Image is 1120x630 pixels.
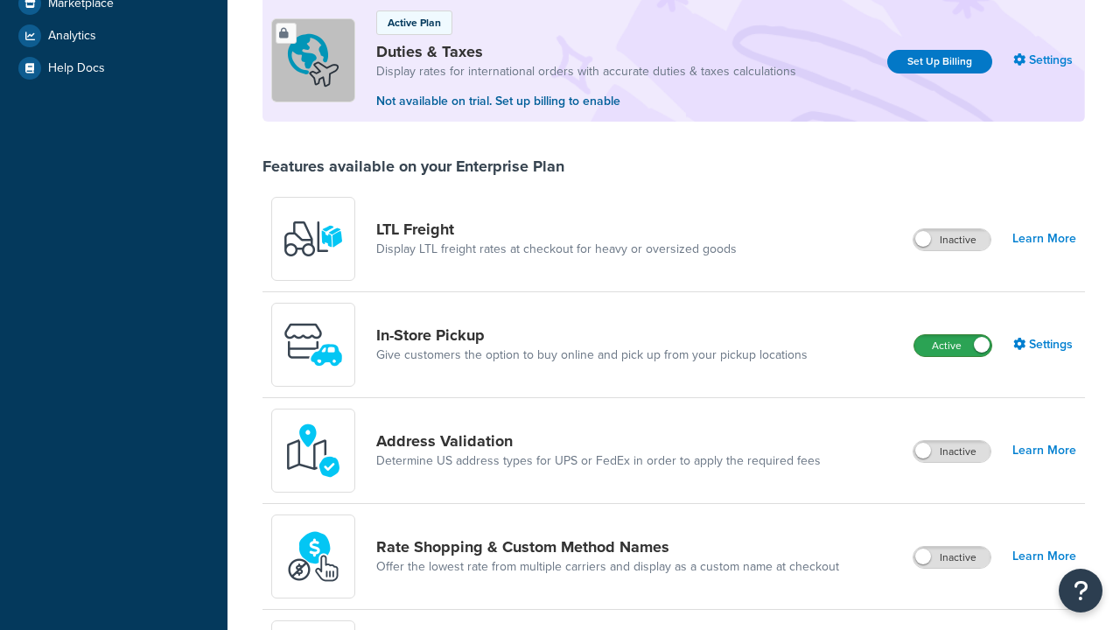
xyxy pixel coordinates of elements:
div: Features available on your Enterprise Plan [262,157,564,176]
a: Determine US address types for UPS or FedEx in order to apply the required fees [376,452,821,470]
a: Offer the lowest rate from multiple carriers and display as a custom name at checkout [376,558,839,576]
label: Inactive [913,229,990,250]
a: Learn More [1012,544,1076,569]
p: Active Plan [388,15,441,31]
label: Inactive [913,441,990,462]
button: Open Resource Center [1059,569,1102,612]
img: icon-duo-feat-rate-shopping-ecdd8bed.png [283,526,344,587]
a: Settings [1013,332,1076,357]
a: Display LTL freight rates at checkout for heavy or oversized goods [376,241,737,258]
a: Rate Shopping & Custom Method Names [376,537,839,556]
a: Learn More [1012,438,1076,463]
a: Set Up Billing [887,50,992,73]
a: Give customers the option to buy online and pick up from your pickup locations [376,346,808,364]
img: y79ZsPf0fXUFUhFXDzUgf+ktZg5F2+ohG75+v3d2s1D9TjoU8PiyCIluIjV41seZevKCRuEjTPPOKHJsQcmKCXGdfprl3L4q7... [283,208,344,269]
a: Duties & Taxes [376,42,796,61]
img: wfgcfpwTIucLEAAAAASUVORK5CYII= [283,314,344,375]
img: kIG8fy0lQAAAABJRU5ErkJggg== [283,420,344,481]
a: Settings [1013,48,1076,73]
a: Address Validation [376,431,821,451]
label: Active [914,335,991,356]
span: Analytics [48,29,96,44]
label: Inactive [913,547,990,568]
span: Help Docs [48,61,105,76]
a: Display rates for international orders with accurate duties & taxes calculations [376,63,796,80]
a: Help Docs [13,52,214,84]
a: In-Store Pickup [376,325,808,345]
a: Analytics [13,20,214,52]
a: Learn More [1012,227,1076,251]
p: Not available on trial. Set up billing to enable [376,92,796,111]
a: LTL Freight [376,220,737,239]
